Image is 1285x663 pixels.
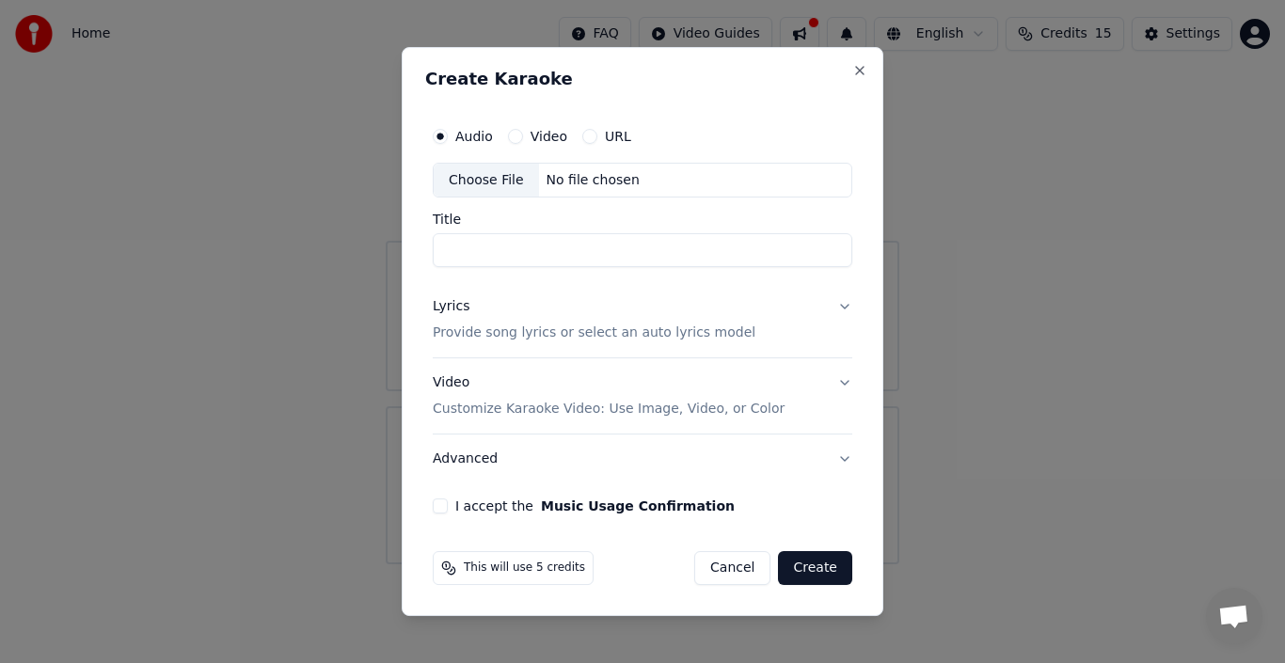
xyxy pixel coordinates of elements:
div: Video [433,374,785,419]
button: Advanced [433,434,852,483]
button: LyricsProvide song lyrics or select an auto lyrics model [433,283,852,358]
div: Lyrics [433,298,469,317]
div: Choose File [434,164,539,197]
span: This will use 5 credits [464,560,585,576]
label: Audio [455,130,493,143]
button: I accept the [541,499,735,513]
label: URL [605,130,631,143]
label: Video [531,130,567,143]
label: I accept the [455,499,735,513]
button: VideoCustomize Karaoke Video: Use Image, Video, or Color [433,359,852,434]
button: Create [778,551,852,585]
div: No file chosen [539,171,647,190]
h2: Create Karaoke [425,71,860,87]
label: Title [433,213,852,227]
button: Cancel [694,551,770,585]
p: Customize Karaoke Video: Use Image, Video, or Color [433,400,785,418]
p: Provide song lyrics or select an auto lyrics model [433,324,755,343]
